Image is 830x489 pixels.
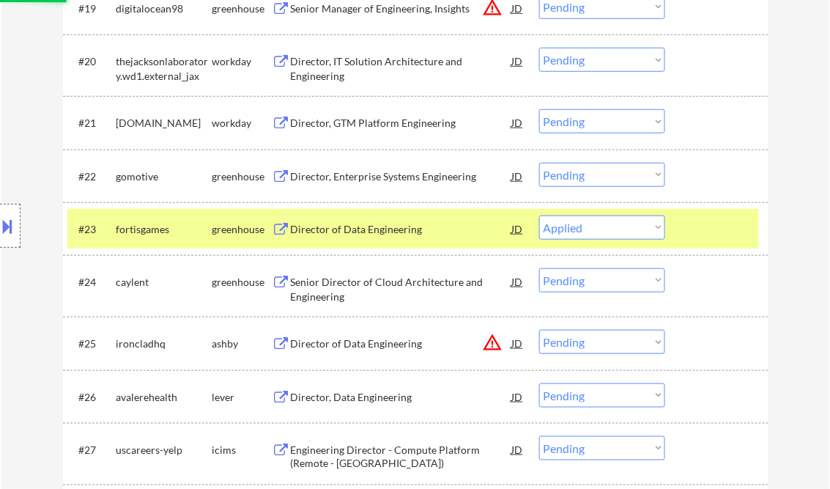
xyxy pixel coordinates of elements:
[511,383,525,410] div: JD
[291,1,512,16] div: Senior Manager of Engineering, Insights
[212,443,273,457] div: icims
[511,330,525,356] div: JD
[511,436,525,463] div: JD
[291,222,512,237] div: Director of Data Engineering
[291,54,512,83] div: Director, IT Solution Architecture and Engineering
[291,275,512,304] div: Senior Director of Cloud Architecture and Engineering
[483,332,503,353] button: warning_amber
[79,1,105,16] div: #19
[291,443,512,471] div: Engineering Director - Compute Platform (Remote - [GEOGRAPHIC_DATA])
[511,268,525,295] div: JD
[291,169,512,184] div: Director, Enterprise Systems Engineering
[212,390,273,405] div: lever
[511,216,525,242] div: JD
[212,54,273,69] div: workday
[79,54,105,69] div: #20
[116,443,212,457] div: uscareers-yelp
[511,48,525,74] div: JD
[291,390,512,405] div: Director, Data Engineering
[116,390,212,405] div: avalerehealth
[79,390,105,405] div: #26
[511,163,525,189] div: JD
[291,116,512,130] div: Director, GTM Platform Engineering
[79,443,105,457] div: #27
[291,337,512,351] div: Director of Data Engineering
[511,109,525,136] div: JD
[116,1,212,16] div: digitalocean98
[212,1,273,16] div: greenhouse
[116,54,212,83] div: thejacksonlaboratory.wd1.external_jax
